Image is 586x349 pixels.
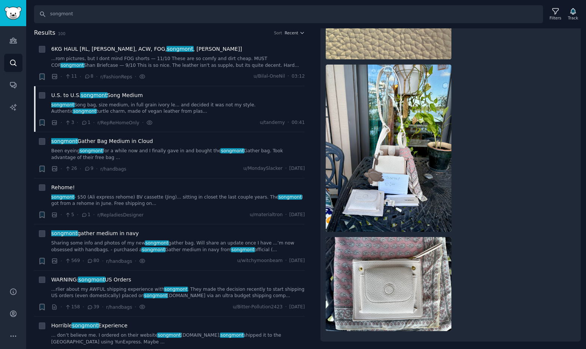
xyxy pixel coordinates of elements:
[51,240,305,253] a: Sharing some info and photos of my newsongmontgather bag. Will share an update once I have ...’m ...
[77,211,78,219] span: ·
[326,237,451,331] img: U.S. to U.S. Songmont Song Medium
[65,304,80,311] span: 158
[231,247,255,252] span: songmont
[50,230,78,236] span: songmont
[81,212,90,218] span: 1
[220,333,244,338] span: songmont
[220,148,245,153] span: songmont
[58,31,65,36] span: 100
[51,276,131,284] span: WARNING: US Orders
[254,73,285,80] span: u/Bilal-OneNil
[80,165,81,173] span: ·
[135,73,136,81] span: ·
[50,138,78,144] span: songmont
[568,15,578,21] div: Track
[50,102,75,107] span: songmont
[97,120,139,125] span: r/RepReHomeOnly
[61,303,62,311] span: ·
[142,119,144,127] span: ·
[135,257,136,265] span: ·
[51,322,128,330] span: Horrible Experience
[60,63,85,68] span: songmont
[289,212,305,218] span: [DATE]
[65,258,80,264] span: 569
[83,257,84,265] span: ·
[61,73,62,81] span: ·
[274,30,282,35] div: Sort
[288,119,289,126] span: ·
[250,212,283,218] span: u/materialtron
[289,165,305,172] span: [DATE]
[285,165,287,172] span: ·
[4,7,22,20] img: GummySearch logo
[106,259,132,264] span: r/handbags
[80,73,81,81] span: ·
[260,119,285,126] span: u/tanderny
[80,92,108,98] span: songmont
[145,240,169,246] span: songmont
[77,119,78,127] span: ·
[96,165,98,173] span: ·
[285,30,305,35] button: Recent
[285,212,287,218] span: ·
[565,6,581,22] button: Track
[73,109,97,114] span: songmont
[50,194,75,200] span: songmont
[51,137,153,145] span: Gather Bag Medium in Cloud
[71,322,99,328] span: songmont
[87,304,99,311] span: 39
[285,30,298,35] span: Recent
[79,148,104,153] span: songmont
[102,257,103,265] span: ·
[65,119,74,126] span: 3
[51,194,305,207] a: songmont- $50 (Ali express rehome) BV cassette (Jing)... sitting in closet the last couple years....
[550,15,561,21] div: Filters
[157,333,181,338] span: songmont
[78,277,105,283] span: songmont
[100,74,132,80] span: r/FashionReps
[87,258,99,264] span: 80
[65,212,74,218] span: 5
[51,102,305,115] a: songmontSong bag, size medium, in full grain ivory le... and decided it was not my style. Authent...
[288,73,289,80] span: ·
[61,211,62,219] span: ·
[51,137,153,145] a: songmontGather Bag Medium in Cloud
[289,304,305,311] span: [DATE]
[285,258,287,264] span: ·
[51,286,305,299] a: ...rlier about my AWFUL shipping experience withsongmont. They made the decision recently to star...
[65,73,77,80] span: 11
[83,303,84,311] span: ·
[51,322,128,330] a: HorriblesongmontExperience
[237,258,282,264] span: u/witchymoonbeam
[81,119,90,126] span: 1
[51,91,143,99] a: U.S. to U.S.songmontSong Medium
[51,230,139,237] span: gather medium in navy
[51,45,242,53] span: 6KG HAUL [RL, [PERSON_NAME], ACW, FOG, , [PERSON_NAME]]
[84,165,93,172] span: 9
[84,73,93,80] span: 8
[61,165,62,173] span: ·
[292,73,305,80] span: 03:12
[51,184,75,191] a: Rehome!
[61,257,62,265] span: ·
[51,56,305,69] a: ...rom pictures, but I dont mind FOG shorts — 11/10 These are so comfy and dirt cheap. MUST COPso...
[34,28,55,38] span: Results
[141,247,166,252] span: songmont
[51,332,305,345] a: ... don’t believe me. I ordered on their websitesongmont[DOMAIN_NAME].songmontshipped it to the [...
[243,165,283,172] span: u/MondaySlacker
[51,45,242,53] a: 6KG HAUL [RL, [PERSON_NAME], ACW, FOG,songmont, [PERSON_NAME]]
[326,65,451,232] img: U.S. to U.S. Songmont Song Medium
[51,276,131,284] a: WARNING:songmontUS Orders
[34,5,543,23] input: Search Keyword
[51,91,143,99] span: U.S. to U.S. Song Medium
[144,293,168,298] span: songmont
[100,166,126,172] span: r/handbags
[106,305,132,310] span: r/handbags
[51,230,139,237] a: songmontgather medium in navy
[51,148,305,161] a: Been eyeingsongmontfor a while now and I finally gave in and bought thesongmontGather bag. Took a...
[102,303,103,311] span: ·
[164,287,188,292] span: songmont
[285,304,287,311] span: ·
[278,194,302,200] span: songmont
